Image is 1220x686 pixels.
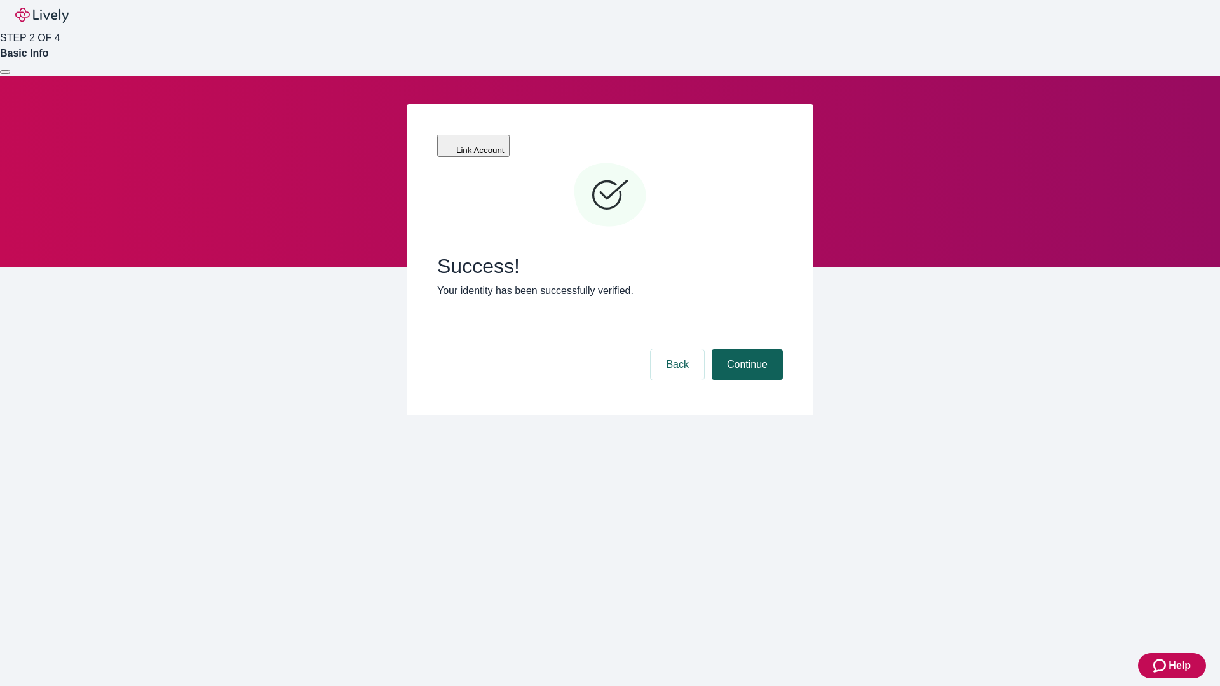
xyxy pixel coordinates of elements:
p: Your identity has been successfully verified. [437,283,783,299]
span: Success! [437,254,783,278]
span: Help [1169,658,1191,673]
svg: Zendesk support icon [1153,658,1169,673]
button: Link Account [437,135,510,157]
svg: Checkmark icon [572,158,648,234]
button: Zendesk support iconHelp [1138,653,1206,678]
button: Back [651,349,704,380]
img: Lively [15,8,69,23]
button: Continue [712,349,783,380]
